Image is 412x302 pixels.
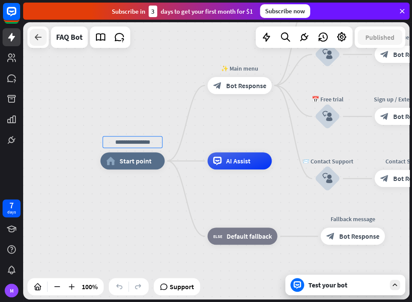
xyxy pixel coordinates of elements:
span: Default fallback [226,232,272,240]
div: 100% [79,280,100,293]
div: days [7,209,16,215]
div: 🔑 Account issue [302,33,353,41]
div: 📨 Contact Support [302,157,353,166]
div: Test your bot [308,281,385,289]
span: Support [170,280,194,293]
span: Start point [119,157,151,165]
a: 7 days [3,199,21,217]
i: block_fallback [213,232,222,240]
div: M [5,284,18,297]
span: AI Assist [226,157,250,165]
button: Published [358,30,402,45]
div: 7 [9,201,14,209]
div: Subscribe now [260,4,310,18]
div: FAQ Bot [56,27,83,48]
i: block_bot_response [213,81,221,90]
div: Fallback message [314,215,391,223]
i: block_bot_response [380,112,388,121]
i: block_bot_response [380,50,388,59]
i: block_bot_response [326,232,334,240]
i: block_bot_response [380,174,388,183]
i: block_user_input [322,173,332,184]
i: block_user_input [322,49,332,59]
div: ✨ Main menu [201,64,278,73]
span: Bot Response [339,232,379,240]
span: Bot Response [226,81,266,90]
div: 📅 Free trial [302,95,353,104]
div: Subscribe in days to get your first month for $1 [112,6,253,17]
i: block_user_input [322,111,332,121]
div: 3 [149,6,157,17]
button: Open LiveChat chat widget [7,3,33,29]
i: home_2 [106,157,115,165]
